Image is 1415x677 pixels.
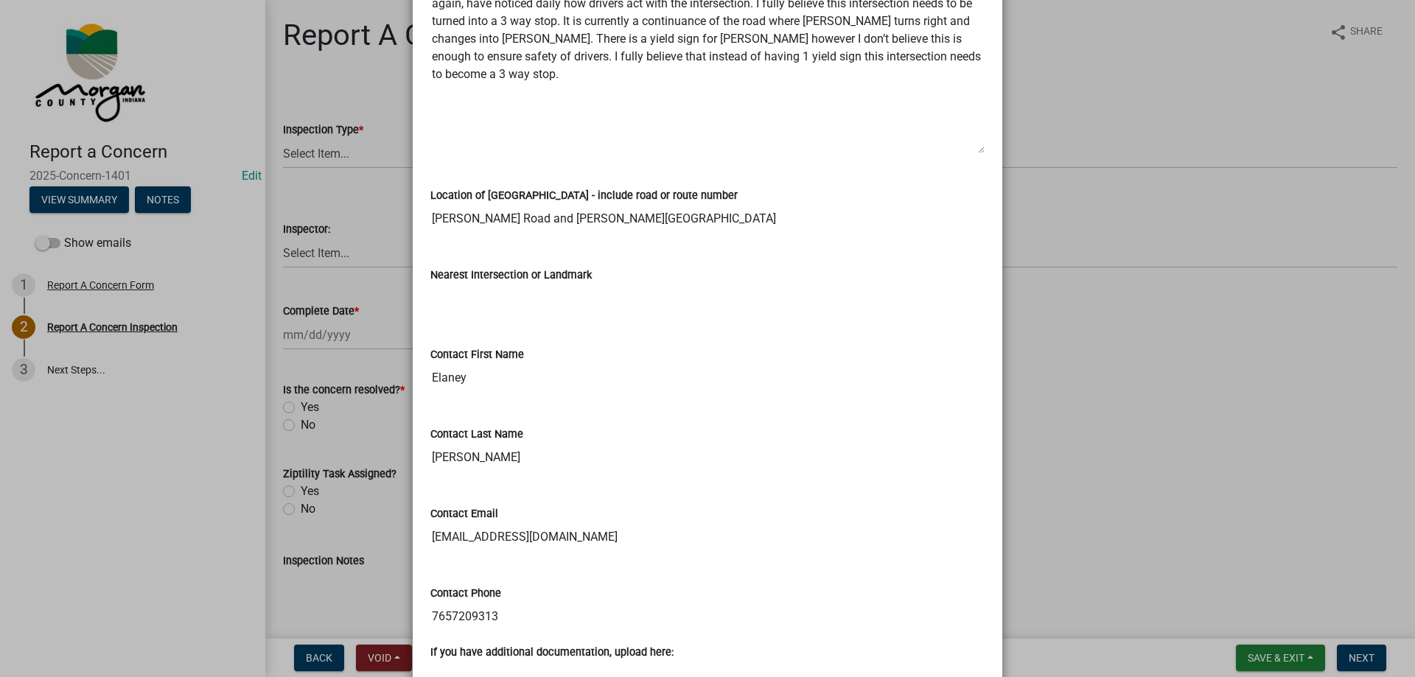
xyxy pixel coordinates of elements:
[430,429,523,440] label: Contact Last Name
[430,270,592,281] label: Nearest Intersection or Landmark
[430,191,738,201] label: Location of [GEOGRAPHIC_DATA] - include road or route number
[430,509,498,519] label: Contact Email
[430,350,524,360] label: Contact First Name
[430,648,674,658] label: If you have additional documentation, upload here:
[430,589,501,599] label: Contact Phone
